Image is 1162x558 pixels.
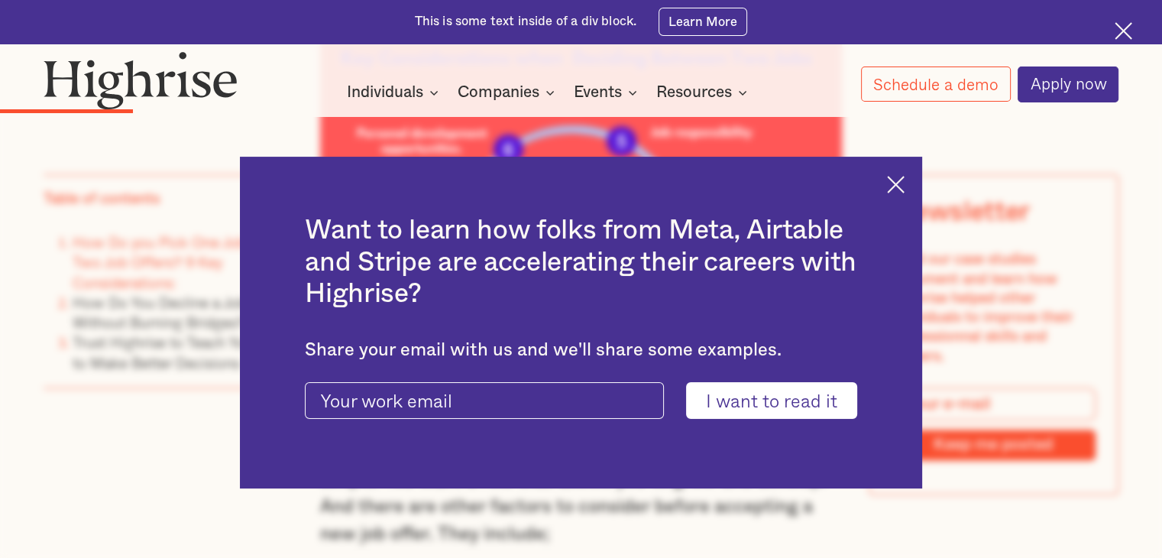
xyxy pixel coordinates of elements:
[347,83,423,102] div: Individuals
[305,215,856,310] h2: Want to learn how folks from Meta, Airtable and Stripe are accelerating their careers with Highrise?
[656,83,732,102] div: Resources
[887,176,905,193] img: Cross icon
[1018,67,1118,102] a: Apply now
[458,83,539,102] div: Companies
[861,67,1011,102] a: Schedule a demo
[458,83,559,102] div: Companies
[305,382,856,419] form: current-ascender-blog-article-modal-form
[1115,22,1132,40] img: Cross icon
[305,339,856,361] div: Share your email with us and we'll share some examples.
[574,83,622,102] div: Events
[686,382,857,419] input: I want to read it
[44,51,238,110] img: Highrise logo
[656,83,752,102] div: Resources
[574,83,642,102] div: Events
[305,382,664,419] input: Your work email
[347,83,443,102] div: Individuals
[415,13,637,31] div: This is some text inside of a div block.
[659,8,748,35] a: Learn More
